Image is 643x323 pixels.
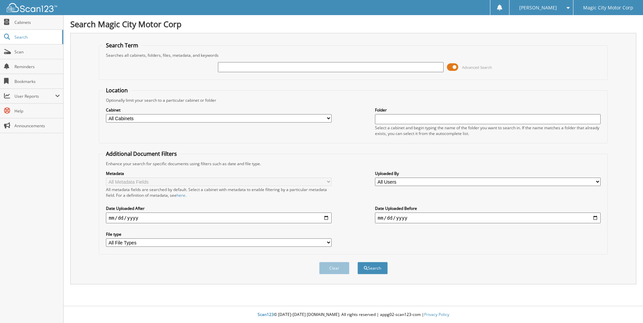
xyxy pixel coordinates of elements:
span: Cabinets [14,19,60,25]
label: Metadata [106,171,332,176]
legend: Additional Document Filters [103,150,180,157]
label: Folder [375,107,601,113]
label: Cabinet [106,107,332,113]
span: Magic City Motor Corp [583,6,633,10]
a: here [177,192,185,198]
a: Privacy Policy [424,312,449,317]
div: Select a cabinet and begin typing the name of the folder you want to search in. If the name match... [375,125,601,136]
button: Search [357,262,388,274]
span: Search [14,34,59,40]
div: Enhance your search for specific documents using filters such as date and file type. [103,161,604,167]
label: Date Uploaded Before [375,205,601,211]
span: Announcements [14,123,60,129]
label: Uploaded By [375,171,601,176]
div: All metadata fields are searched by default. Select a cabinet with metadata to enable filtering b... [106,187,332,198]
div: Searches all cabinets, folders, files, metadata, and keywords [103,52,604,58]
img: scan123-logo-white.svg [7,3,57,12]
span: User Reports [14,93,55,99]
legend: Location [103,87,131,94]
h1: Search Magic City Motor Corp [70,18,636,30]
div: Optionally limit your search to a particular cabinet or folder [103,97,604,103]
span: Scan [14,49,60,55]
legend: Search Term [103,42,142,49]
label: Date Uploaded After [106,205,332,211]
span: Scan123 [258,312,274,317]
span: [PERSON_NAME] [519,6,557,10]
span: Bookmarks [14,79,60,84]
span: Help [14,108,60,114]
span: Reminders [14,64,60,70]
input: start [106,213,332,223]
iframe: Chat Widget [609,291,643,323]
input: end [375,213,601,223]
button: Clear [319,262,349,274]
label: File type [106,231,332,237]
span: Advanced Search [462,65,492,70]
div: © [DATE]-[DATE] [DOMAIN_NAME]. All rights reserved | appg02-scan123-com | [64,307,643,323]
